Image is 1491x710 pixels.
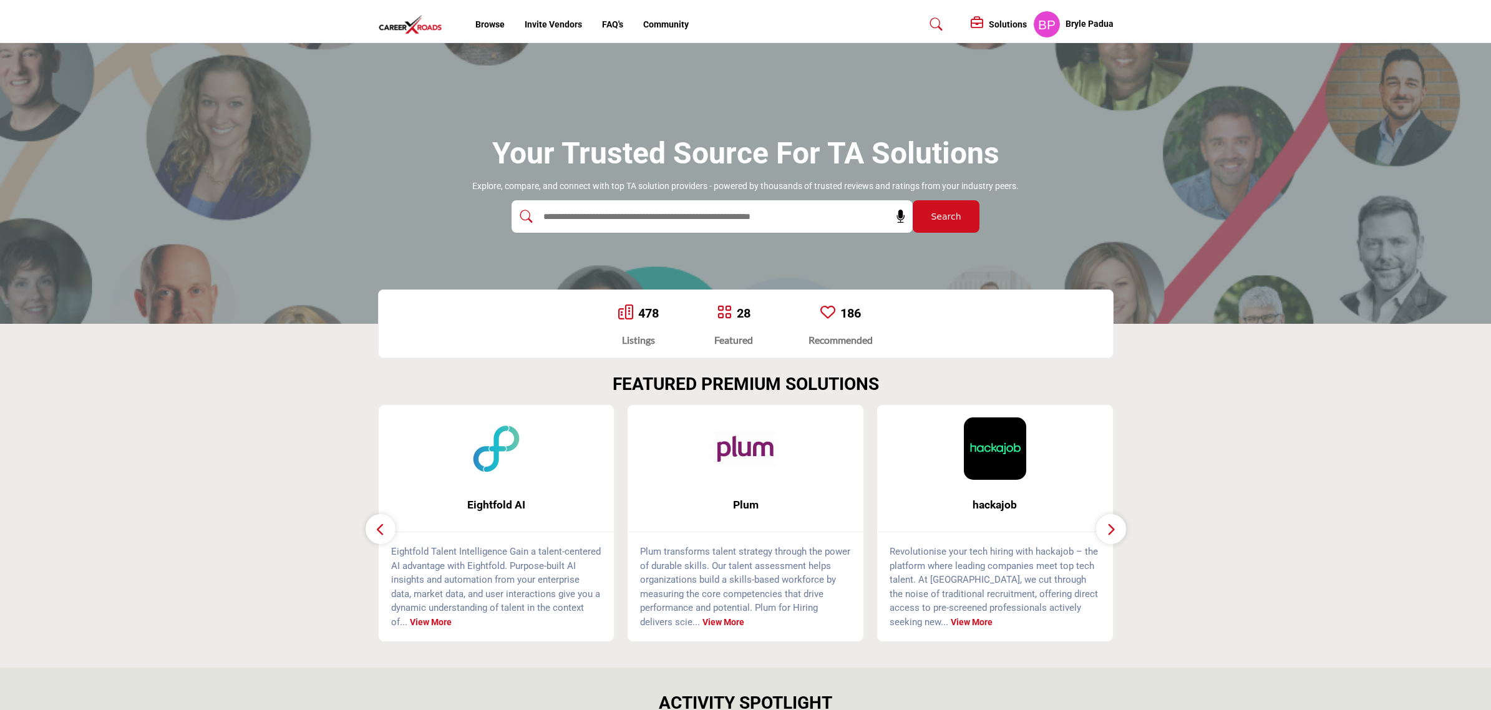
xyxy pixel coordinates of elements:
img: Eightfold AI [465,417,527,480]
a: Eightfold AI [379,489,614,522]
p: Plum transforms talent strategy through the power of durable skills. Our talent assessment helps ... [640,545,851,629]
p: Eightfold Talent Intelligence Gain a talent-centered AI advantage with Eightfold. Purpose-built A... [391,545,602,629]
a: Plum [628,489,863,522]
h5: Bryle Padua [1066,18,1114,31]
img: hackajob [964,417,1026,480]
span: ... [692,616,700,628]
img: Plum [714,417,777,480]
span: Eightfold AI [397,497,596,513]
h1: Your Trusted Source for TA Solutions [492,134,999,173]
span: ... [941,616,948,628]
a: View More [410,617,452,627]
a: View More [702,617,744,627]
a: Search [918,14,951,34]
span: hackajob [896,497,1094,513]
p: Revolutionise your tech hiring with hackajob – the platform where leading companies meet top tech... [890,545,1100,629]
span: ... [400,616,407,628]
div: Featured [714,333,753,348]
a: 186 [840,306,861,321]
a: 478 [638,306,659,321]
a: Community [643,19,689,29]
p: Explore, compare, and connect with top TA solution providers - powered by thousands of trusted re... [472,180,1019,193]
span: Search [931,210,961,223]
button: Show hide supplier dropdown [1033,11,1061,38]
div: Recommended [809,333,873,348]
span: Plum [646,497,845,513]
img: Site Logo [378,14,449,35]
a: View More [951,617,993,627]
a: Go to Recommended [820,304,835,322]
b: Eightfold AI [397,489,596,522]
a: hackajob [877,489,1113,522]
h5: Solutions [989,19,1027,30]
a: FAQ's [602,19,623,29]
a: Browse [475,19,505,29]
b: hackajob [896,489,1094,522]
a: Invite Vendors [525,19,582,29]
a: 28 [737,306,750,321]
div: Solutions [971,17,1027,32]
h2: FEATURED PREMIUM SOLUTIONS [613,374,879,395]
b: Plum [646,489,845,522]
div: Listings [618,333,659,348]
a: Go to Featured [717,304,732,322]
button: Search [913,200,979,233]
